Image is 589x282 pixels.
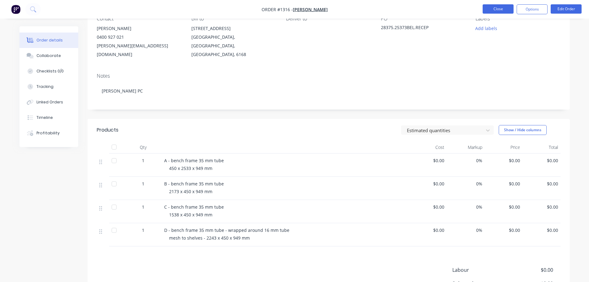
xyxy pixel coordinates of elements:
[36,99,63,105] div: Linked Orders
[97,41,181,59] div: [PERSON_NAME][EMAIL_ADDRESS][DOMAIN_NAME]
[381,24,458,33] div: 28375.25373BEL.RECEP
[507,266,553,274] span: $0.00
[409,141,447,154] div: Cost
[412,204,445,210] span: $0.00
[97,24,181,33] div: [PERSON_NAME]
[36,130,60,136] div: Profitability
[142,180,144,187] span: 1
[191,24,276,33] div: [STREET_ADDRESS]
[485,141,523,154] div: Price
[97,81,561,100] div: [PERSON_NAME] PC
[142,227,144,233] span: 1
[97,33,181,41] div: 0400 927 021
[19,33,78,48] button: Order details
[164,181,224,187] span: B - bench frame 35 mm tube
[36,37,63,43] div: Order details
[412,180,445,187] span: $0.00
[293,7,328,12] a: [PERSON_NAME]
[487,157,520,164] span: $0.00
[36,84,53,89] div: Tracking
[449,204,482,210] span: 0%
[381,16,466,22] div: PO
[169,189,212,194] span: 2173 x 450 x 949 mm
[11,5,20,14] img: Factory
[164,158,224,163] span: A - bench frame 35 mm tube
[169,212,212,218] span: 1538 x 450 x 949 mm
[97,73,561,79] div: Notes
[191,33,276,59] div: [GEOGRAPHIC_DATA], [GEOGRAPHIC_DATA], [GEOGRAPHIC_DATA], 6168
[97,16,181,22] div: Contact
[19,79,78,94] button: Tracking
[169,165,212,171] span: 450 x 2533 x 949 mm
[164,227,289,233] span: D - bench frame 35 mm tube - wrapped around 16 mm tube
[142,157,144,164] span: 1
[525,180,558,187] span: $0.00
[19,48,78,63] button: Collaborate
[36,115,53,120] div: Timeline
[286,16,371,22] div: Deliver to
[476,16,560,22] div: Labels
[164,204,224,210] span: C - bench frame 35 mm tube
[412,157,445,164] span: $0.00
[191,16,276,22] div: Bill to
[487,180,520,187] span: $0.00
[97,24,181,59] div: [PERSON_NAME]0400 927 021[PERSON_NAME][EMAIL_ADDRESS][DOMAIN_NAME]
[523,141,561,154] div: Total
[191,24,276,59] div: [STREET_ADDRESS][GEOGRAPHIC_DATA], [GEOGRAPHIC_DATA], [GEOGRAPHIC_DATA], 6168
[517,4,548,14] button: Options
[525,157,558,164] span: $0.00
[551,4,582,14] button: Edit Order
[472,24,501,33] button: Add labels
[412,227,445,233] span: $0.00
[19,94,78,110] button: Linked Orders
[525,204,558,210] span: $0.00
[525,227,558,233] span: $0.00
[487,227,520,233] span: $0.00
[262,7,293,12] span: Order #1316 -
[449,157,482,164] span: 0%
[487,204,520,210] span: $0.00
[36,68,64,74] div: Checklists 0/0
[447,141,485,154] div: Markup
[19,125,78,141] button: Profitability
[97,126,118,134] div: Products
[452,266,507,274] span: Labour
[169,235,250,241] span: mesh to shelves - 2243 x 450 x 949 mm
[499,125,547,135] button: Show / Hide columns
[142,204,144,210] span: 1
[449,180,482,187] span: 0%
[19,63,78,79] button: Checklists 0/0
[483,4,514,14] button: Close
[19,110,78,125] button: Timeline
[125,141,162,154] div: Qty
[449,227,482,233] span: 0%
[36,53,61,59] div: Collaborate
